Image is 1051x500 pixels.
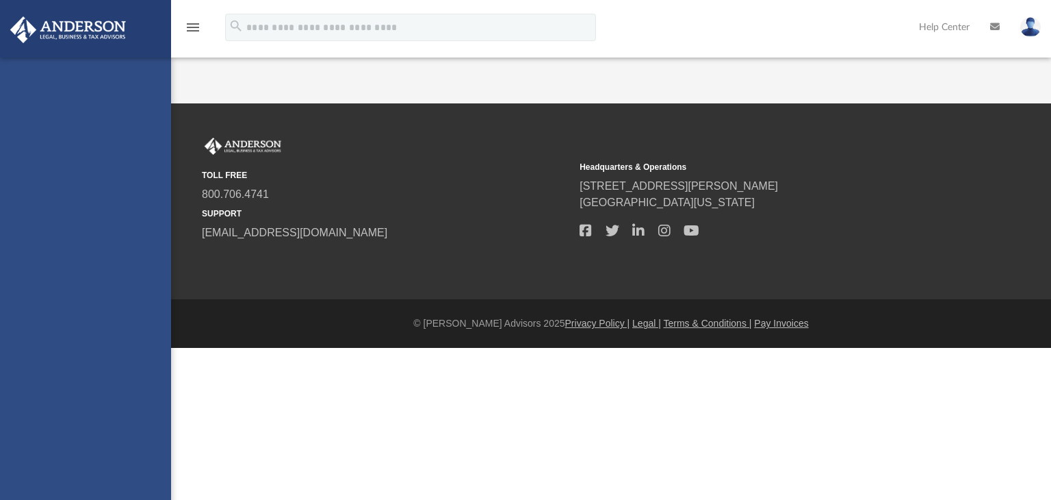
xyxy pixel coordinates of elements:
[565,318,630,329] a: Privacy Policy |
[185,26,201,36] a: menu
[754,318,808,329] a: Pay Invoices
[202,188,269,200] a: 800.706.4741
[632,318,661,329] a: Legal |
[664,318,752,329] a: Terms & Conditions |
[229,18,244,34] i: search
[1020,17,1041,37] img: User Pic
[580,197,755,208] a: [GEOGRAPHIC_DATA][US_STATE]
[580,161,948,173] small: Headquarters & Operations
[202,227,387,238] a: [EMAIL_ADDRESS][DOMAIN_NAME]
[202,169,570,182] small: TOLL FREE
[202,208,570,220] small: SUPPORT
[171,316,1051,331] div: © [PERSON_NAME] Advisors 2025
[185,19,201,36] i: menu
[580,180,778,192] a: [STREET_ADDRESS][PERSON_NAME]
[6,16,130,43] img: Anderson Advisors Platinum Portal
[202,138,284,155] img: Anderson Advisors Platinum Portal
